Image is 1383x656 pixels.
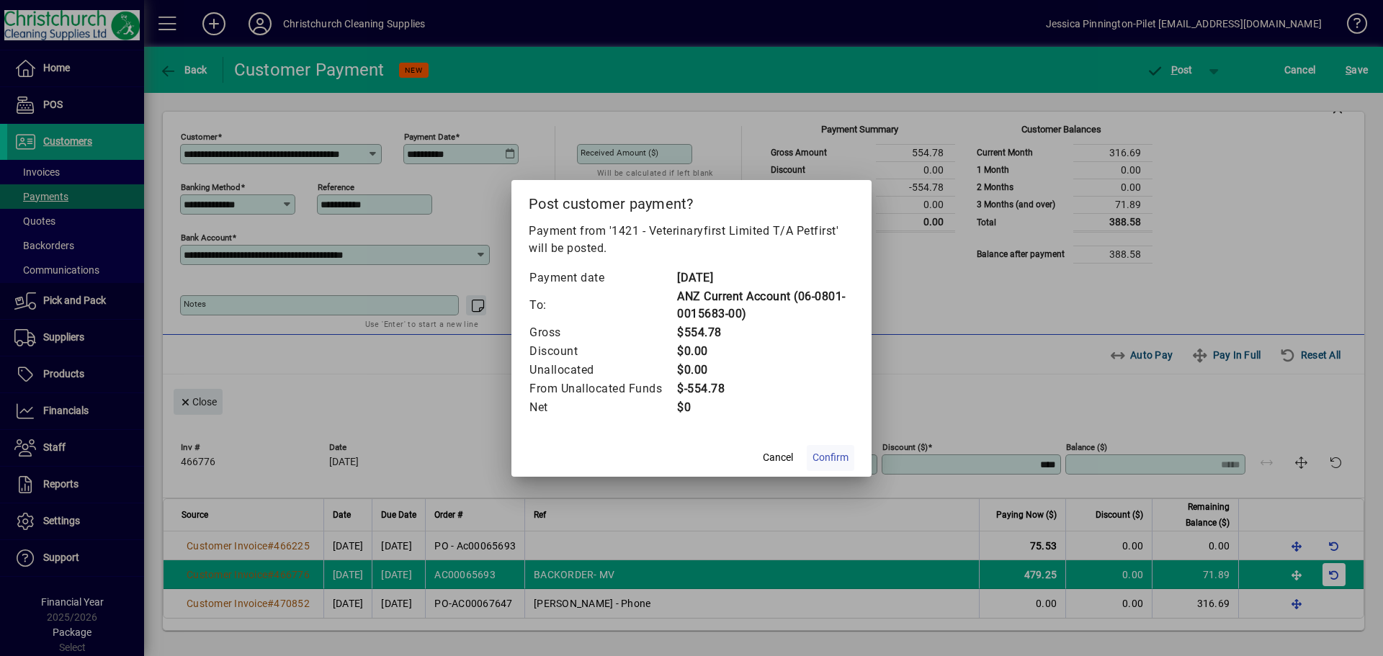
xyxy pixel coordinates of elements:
[676,269,854,287] td: [DATE]
[529,342,676,361] td: Discount
[755,445,801,471] button: Cancel
[676,379,854,398] td: $-554.78
[807,445,854,471] button: Confirm
[529,269,676,287] td: Payment date
[676,361,854,379] td: $0.00
[511,180,872,222] h2: Post customer payment?
[763,450,793,465] span: Cancel
[529,379,676,398] td: From Unallocated Funds
[676,342,854,361] td: $0.00
[676,323,854,342] td: $554.78
[529,361,676,379] td: Unallocated
[813,450,849,465] span: Confirm
[676,398,854,417] td: $0
[529,323,676,342] td: Gross
[676,287,854,323] td: ANZ Current Account (06-0801-0015683-00)
[529,398,676,417] td: Net
[529,287,676,323] td: To:
[529,223,854,257] p: Payment from '1421 - Veterinaryfirst Limited T/A Petfirst' will be posted.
